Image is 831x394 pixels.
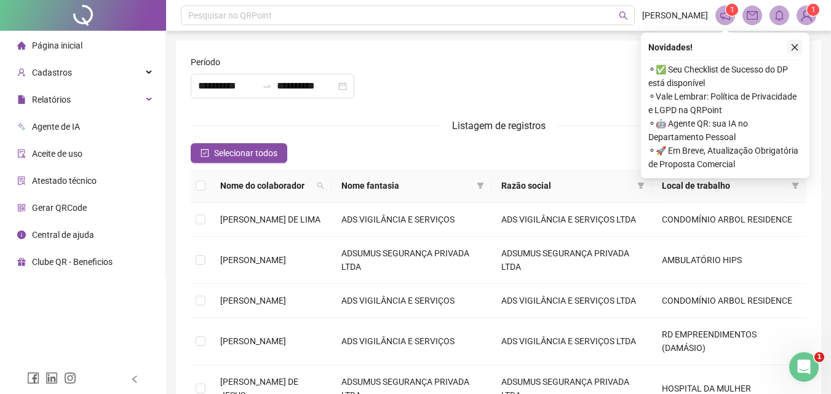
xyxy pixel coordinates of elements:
span: Aceite de uso [32,149,82,159]
td: ADS VIGILÂNCIA E SERVIÇOS LTDA [491,318,651,365]
span: 1 [730,6,734,14]
span: filter [789,176,801,195]
span: solution [17,176,26,185]
span: Novidades ! [648,41,693,54]
span: Atestado técnico [32,176,97,186]
span: bell [774,10,785,21]
sup: 1 [726,4,738,16]
td: CONDOMÍNIO ARBOL RESIDENCE [652,203,806,237]
td: ADS VIGILÂNCIA E SERVIÇOS [332,284,491,318]
span: [PERSON_NAME] [220,336,286,346]
span: ⚬ 🤖 Agente QR: sua IA no Departamento Pessoal [648,117,802,144]
span: Página inicial [32,41,82,50]
span: Selecionar todos [214,146,277,160]
td: ADS VIGILÂNCIA E SERVIÇOS [332,203,491,237]
span: Central de ajuda [32,230,94,240]
span: search [317,182,324,189]
span: [PERSON_NAME] [642,9,708,22]
img: 53125 [797,6,816,25]
span: [PERSON_NAME] [220,255,286,265]
td: ADS VIGILÂNCIA E SERVIÇOS LTDA [491,203,651,237]
span: 1 [811,6,816,14]
span: close [790,43,799,52]
span: search [619,11,628,20]
td: RD EMPREENDIMENTOS (DAMÁSIO) [652,318,806,365]
span: Nome fantasia [341,179,472,192]
td: ADSUMUS SEGURANÇA PRIVADA LTDA [491,237,651,284]
span: facebook [27,372,39,384]
span: mail [747,10,758,21]
span: filter [477,182,484,189]
span: gift [17,258,26,266]
span: Período [191,55,220,69]
span: qrcode [17,203,26,212]
span: Clube QR - Beneficios [32,257,113,267]
td: ADSUMUS SEGURANÇA PRIVADA LTDA [332,237,491,284]
span: Nome do colaborador [220,179,312,192]
span: audit [17,149,26,158]
span: [PERSON_NAME] [220,296,286,305]
span: filter [637,182,645,189]
span: notification [720,10,731,21]
span: search [314,176,327,195]
span: Razão social [501,179,632,192]
span: info-circle [17,230,26,239]
span: user-add [17,68,26,77]
span: filter [474,176,487,195]
td: ADS VIGILÂNCIA E SERVIÇOS [332,318,491,365]
span: ⚬ ✅ Seu Checklist de Sucesso do DP está disponível [648,63,802,90]
span: [PERSON_NAME] DE LIMA [220,215,320,224]
iframe: Intercom live chat [789,352,819,382]
span: Cadastros [32,68,72,77]
span: Listagem de registros [452,120,546,132]
td: CONDOMÍNIO ARBOL RESIDENCE [652,284,806,318]
span: to [262,81,272,91]
span: file [17,95,26,104]
span: Gerar QRCode [32,203,87,213]
span: 1 [814,352,824,362]
sup: Atualize o seu contato no menu Meus Dados [807,4,819,16]
span: check-square [201,149,209,157]
button: Selecionar todos [191,143,287,163]
span: swap-right [262,81,272,91]
span: ⚬ Vale Lembrar: Política de Privacidade e LGPD na QRPoint [648,90,802,117]
td: ADS VIGILÂNCIA E SERVIÇOS LTDA [491,284,651,318]
span: Agente de IA [32,122,80,132]
td: AMBULATÓRIO HIPS [652,237,806,284]
span: linkedin [46,372,58,384]
span: Local de trabalho [662,179,787,192]
span: Relatórios [32,95,71,104]
span: filter [635,176,647,195]
span: left [130,375,139,384]
span: filter [792,182,799,189]
span: ⚬ 🚀 Em Breve, Atualização Obrigatória de Proposta Comercial [648,144,802,171]
span: home [17,41,26,50]
span: instagram [64,372,76,384]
